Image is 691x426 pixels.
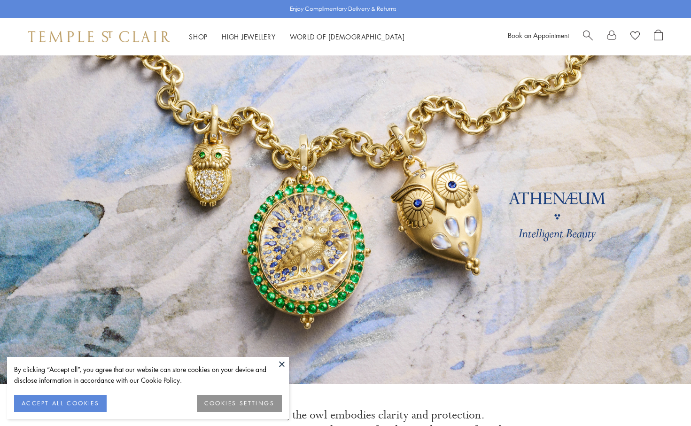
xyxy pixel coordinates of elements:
[197,395,282,412] button: COOKIES SETTINGS
[14,395,107,412] button: ACCEPT ALL COOKIES
[189,31,405,43] nav: Main navigation
[189,32,208,41] a: ShopShop
[630,30,640,44] a: View Wishlist
[290,4,396,14] p: Enjoy Complimentary Delivery & Returns
[28,31,170,42] img: Temple St. Clair
[290,32,405,41] a: World of [DEMOGRAPHIC_DATA]World of [DEMOGRAPHIC_DATA]
[14,364,282,386] div: By clicking “Accept all”, you agree that our website can store cookies on your device and disclos...
[508,31,569,40] a: Book an Appointment
[644,382,682,417] iframe: Gorgias live chat messenger
[222,32,276,41] a: High JewelleryHigh Jewellery
[654,30,663,44] a: Open Shopping Bag
[583,30,593,44] a: Search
